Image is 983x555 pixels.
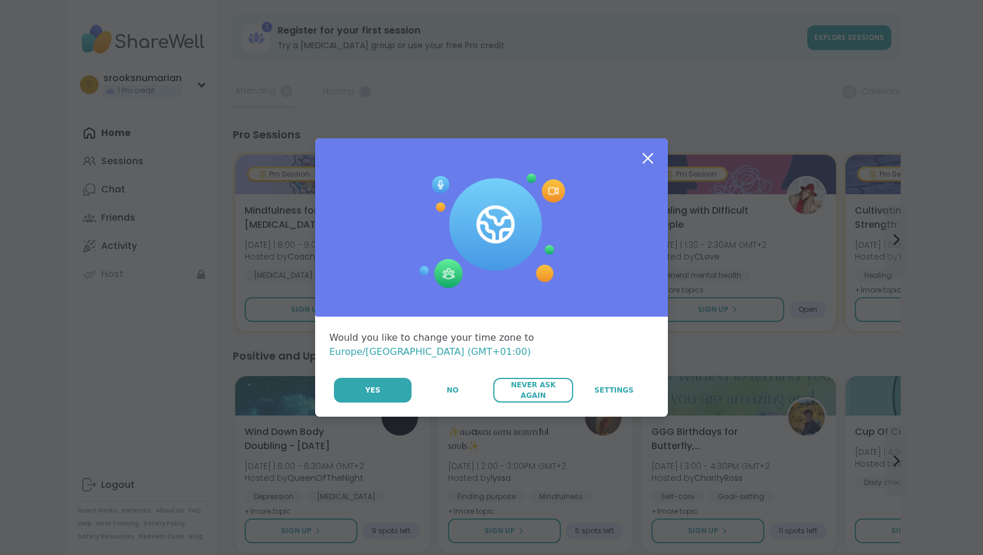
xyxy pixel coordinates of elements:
span: Never Ask Again [499,380,567,401]
button: No [413,378,492,403]
button: Never Ask Again [493,378,573,403]
img: Session Experience [418,174,565,289]
span: Yes [365,385,380,396]
div: Would you like to change your time zone to [329,331,654,359]
a: Settings [574,378,654,403]
button: Yes [334,378,412,403]
span: No [447,385,459,396]
span: Settings [594,385,634,396]
span: Europe/[GEOGRAPHIC_DATA] (GMT+01:00) [329,346,531,357]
